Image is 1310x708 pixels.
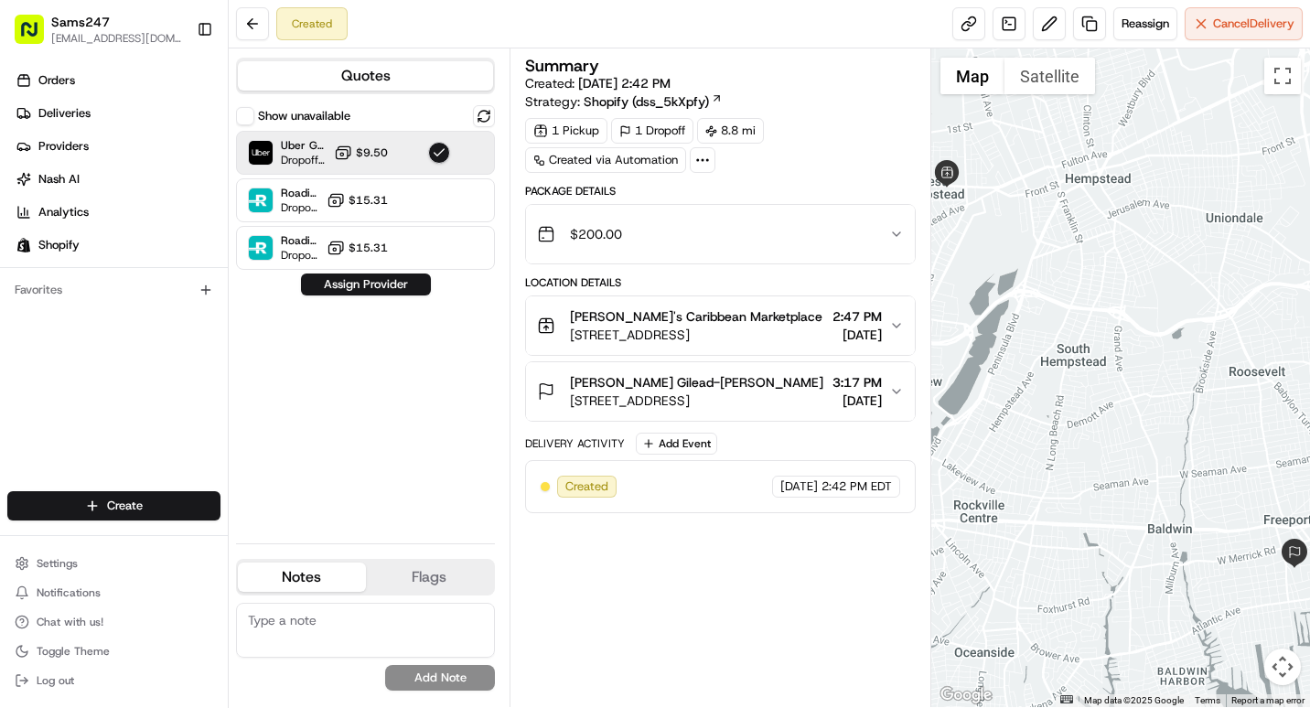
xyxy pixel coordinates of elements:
[327,239,388,257] button: $15.31
[526,362,915,421] button: [PERSON_NAME] Gilead-[PERSON_NAME][STREET_ADDRESS]3:17 PM[DATE]
[327,191,388,209] button: $15.31
[525,436,625,451] div: Delivery Activity
[525,184,916,198] div: Package Details
[238,61,493,91] button: Quotes
[1213,16,1294,32] span: Cancel Delivery
[249,188,273,212] img: Roadie Rush (P2P)
[7,99,228,128] a: Deliveries
[18,238,117,252] div: Past conversations
[526,296,915,355] button: [PERSON_NAME]'s Caribbean Marketplace[STREET_ADDRESS]2:47 PM[DATE]
[155,411,169,425] div: 💻
[16,238,31,252] img: Shopify logo
[1060,695,1073,703] button: Keyboard shortcuts
[578,75,671,91] span: [DATE] 2:42 PM
[284,234,333,256] button: See all
[38,72,75,89] span: Orders
[182,454,221,467] span: Pylon
[356,145,388,160] span: $9.50
[697,118,764,144] div: 8.8 mi
[1004,58,1095,94] button: Show satellite imagery
[7,231,228,260] a: Shopify
[7,275,220,305] div: Favorites
[51,13,110,31] button: Sams247
[18,316,48,345] img: Asif Zaman Khan
[281,248,319,263] span: Dropoff ETA -
[7,165,228,194] a: Nash AI
[37,615,103,629] span: Chat with us!
[82,193,252,208] div: We're available if you need us!
[238,563,366,592] button: Notes
[570,307,822,326] span: [PERSON_NAME]'s Caribbean Marketplace
[37,585,101,600] span: Notifications
[18,266,48,295] img: Andew Morris
[832,326,882,344] span: [DATE]
[82,175,300,193] div: Start new chat
[129,453,221,467] a: Powered byPylon
[780,478,818,495] span: [DATE]
[281,138,327,153] span: Uber Grocery
[1264,58,1301,94] button: Toggle fullscreen view
[565,478,608,495] span: Created
[7,551,220,576] button: Settings
[570,225,622,243] span: $200.00
[7,609,220,635] button: Chat with us!
[18,175,51,208] img: 1736555255976-a54dd68f-1ca7-489b-9aae-adbdc363a1c4
[526,205,915,263] button: $200.00
[37,334,51,349] img: 1736555255976-a54dd68f-1ca7-489b-9aae-adbdc363a1c4
[525,147,686,173] a: Created via Automation
[281,200,319,215] span: Dropoff ETA -
[152,284,158,298] span: •
[152,333,158,348] span: •
[1231,695,1305,705] a: Report a map error
[7,580,220,606] button: Notifications
[1084,695,1184,705] span: Map data ©2025 Google
[832,307,882,326] span: 2:47 PM
[301,274,431,295] button: Assign Provider
[821,478,892,495] span: 2:42 PM EDT
[18,411,33,425] div: 📗
[51,31,182,46] button: [EMAIL_ADDRESS][DOMAIN_NAME]
[38,171,80,188] span: Nash AI
[570,373,823,392] span: [PERSON_NAME] Gilead-[PERSON_NAME]
[832,392,882,410] span: [DATE]
[38,175,71,208] img: 1732323095091-59ea418b-cfe3-43c8-9ae0-d0d06d6fd42c
[18,73,333,102] p: Welcome 👋
[57,333,148,348] span: [PERSON_NAME]
[349,193,388,208] span: $15.31
[349,241,388,255] span: $15.31
[18,18,55,55] img: Nash
[249,141,273,165] img: Uber Grocery
[311,180,333,202] button: Start new chat
[936,683,996,707] a: Open this area in Google Maps (opens a new window)
[570,326,822,344] span: [STREET_ADDRESS]
[936,683,996,707] img: Google
[162,333,199,348] span: [DATE]
[38,105,91,122] span: Deliveries
[48,118,302,137] input: Clear
[7,7,189,51] button: Sams247[EMAIL_ADDRESS][DOMAIN_NAME]
[38,237,80,253] span: Shopify
[611,118,693,144] div: 1 Dropoff
[584,92,723,111] a: Shopify (dss_5kXpfy)
[249,236,273,260] img: Roadie (P2P)
[1185,7,1303,40] button: CancelDelivery
[162,284,199,298] span: [DATE]
[1113,7,1177,40] button: Reassign
[525,92,723,111] div: Strategy:
[11,402,147,434] a: 📗Knowledge Base
[173,409,294,427] span: API Documentation
[147,402,301,434] a: 💻API Documentation
[37,556,78,571] span: Settings
[37,673,74,688] span: Log out
[7,638,220,664] button: Toggle Theme
[525,275,916,290] div: Location Details
[281,233,319,248] span: Roadie (P2P)
[7,198,228,227] a: Analytics
[281,153,327,167] span: Dropoff ETA 52 minutes
[525,118,607,144] div: 1 Pickup
[7,66,228,95] a: Orders
[57,284,148,298] span: [PERSON_NAME]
